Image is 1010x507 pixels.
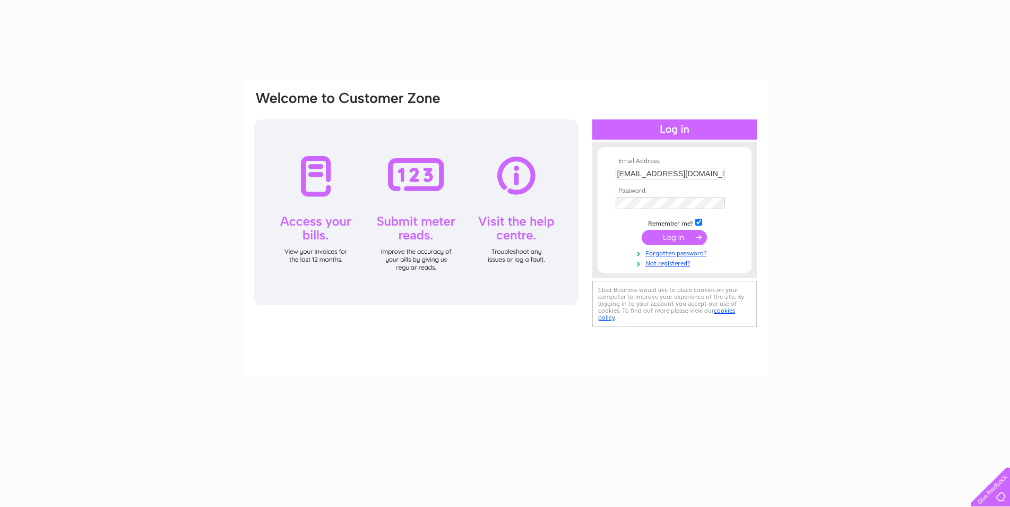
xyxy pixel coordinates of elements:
[613,217,736,228] td: Remember me?
[613,187,736,195] th: Password:
[592,281,757,327] div: Clear Business would like to place cookies on your computer to improve your experience of the sit...
[613,158,736,165] th: Email Address:
[642,230,707,245] input: Submit
[616,247,736,257] a: Forgotten password?
[598,307,735,321] a: cookies policy
[616,257,736,268] a: Not registered?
